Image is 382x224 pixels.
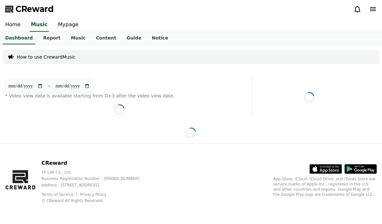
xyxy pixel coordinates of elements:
p: App Store, iCloud, iCloud Drive, and iTunes Store are service marks of Apple Inc., registered in ... [273,176,377,197]
a: How to use CrewardMusic [17,54,75,60]
a: Music [66,32,91,44]
p: ~ [47,82,51,90]
a: Terms of Service [41,192,78,197]
p: Business Registration Number : [PHONE_NUMBER] [41,176,150,181]
a: Dashboard [3,32,35,44]
a: Privacy Policy [80,192,107,197]
p: YP Lab Co., Ltd. [41,170,150,175]
a: Mypage [53,18,84,32]
a: Content [91,32,121,44]
p: Address : [STREET_ADDRESS] [41,183,150,188]
p: CReward [41,159,150,167]
p: © CReward All Rights Reserved. [41,198,150,203]
a: CReward [5,4,54,14]
a: Report [38,32,66,44]
a: Notice [147,32,174,44]
p: * Video view data is available starting from D+3 after the video view date. [5,93,234,99]
a: Music [29,18,49,32]
span: CReward [16,4,54,14]
a: Guide [121,32,147,44]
